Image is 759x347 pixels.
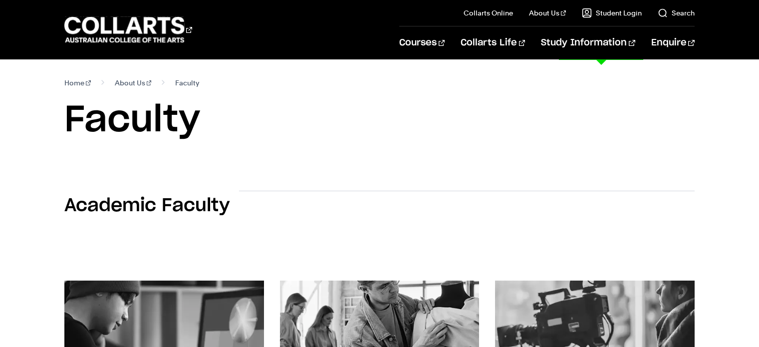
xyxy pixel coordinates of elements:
a: Collarts Online [464,8,513,18]
a: Collarts Life [461,26,525,59]
a: Enquire [651,26,695,59]
h2: Academic Faculty [64,195,230,217]
span: Faculty [175,76,199,90]
h1: Faculty [64,98,694,143]
a: About Us [529,8,566,18]
a: Home [64,76,91,90]
a: Student Login [582,8,642,18]
a: Courses [399,26,445,59]
div: Go to homepage [64,15,192,44]
a: Study Information [541,26,635,59]
a: Search [658,8,695,18]
a: About Us [115,76,152,90]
